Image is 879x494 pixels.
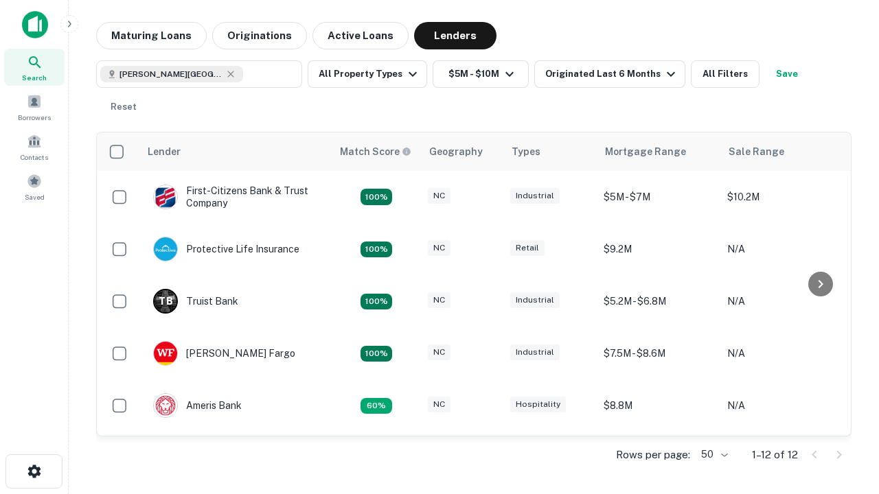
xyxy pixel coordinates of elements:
[616,447,690,463] p: Rows per page:
[720,132,844,171] th: Sale Range
[308,60,427,88] button: All Property Types
[428,344,450,360] div: NC
[340,144,411,159] div: Capitalize uses an advanced AI algorithm to match your search with the best lender. The match sco...
[414,22,496,49] button: Lenders
[720,171,844,223] td: $10.2M
[361,398,392,414] div: Matching Properties: 1, hasApolloMatch: undefined
[361,294,392,310] div: Matching Properties: 3, hasApolloMatch: undefined
[534,60,685,88] button: Originated Last 6 Months
[605,143,686,160] div: Mortgage Range
[361,346,392,362] div: Matching Properties: 2, hasApolloMatch: undefined
[691,60,760,88] button: All Filters
[340,144,409,159] h6: Match Score
[154,342,177,365] img: picture
[153,185,318,209] div: First-citizens Bank & Trust Company
[148,143,181,160] div: Lender
[720,379,844,432] td: N/A
[154,394,177,417] img: picture
[4,89,65,126] a: Borrowers
[720,223,844,275] td: N/A
[4,49,65,86] a: Search
[428,188,450,204] div: NC
[159,294,172,309] p: T B
[22,11,48,38] img: capitalize-icon.png
[597,275,720,327] td: $5.2M - $6.8M
[696,445,730,464] div: 50
[154,185,177,209] img: picture
[96,22,207,49] button: Maturing Loans
[510,344,560,360] div: Industrial
[512,143,540,160] div: Types
[421,132,503,171] th: Geography
[119,68,222,80] span: [PERSON_NAME][GEOGRAPHIC_DATA], [GEOGRAPHIC_DATA]
[154,237,177,261] img: picture
[433,60,529,88] button: $5M - $10M
[153,237,299,261] div: Protective Life Insurance
[545,66,679,82] div: Originated Last 6 Months
[597,379,720,432] td: $8.8M
[503,132,597,171] th: Types
[597,432,720,484] td: $9.2M
[139,132,332,171] th: Lender
[18,112,51,123] span: Borrowers
[102,93,146,121] button: Reset
[597,327,720,379] td: $7.5M - $8.6M
[153,393,242,418] div: Ameris Bank
[212,22,307,49] button: Originations
[510,240,545,256] div: Retail
[729,143,784,160] div: Sale Range
[25,191,45,202] span: Saved
[720,432,844,484] td: N/A
[361,189,392,205] div: Matching Properties: 2, hasApolloMatch: undefined
[428,292,450,308] div: NC
[597,132,720,171] th: Mortgage Range
[332,132,421,171] th: Capitalize uses an advanced AI algorithm to match your search with the best lender. The match sco...
[4,128,65,165] a: Contacts
[153,289,238,314] div: Truist Bank
[510,188,560,204] div: Industrial
[4,168,65,205] a: Saved
[361,242,392,258] div: Matching Properties: 2, hasApolloMatch: undefined
[429,143,483,160] div: Geography
[810,340,879,406] iframe: Chat Widget
[428,240,450,256] div: NC
[752,447,798,463] p: 1–12 of 12
[153,341,295,366] div: [PERSON_NAME] Fargo
[510,397,566,412] div: Hospitality
[21,152,48,163] span: Contacts
[312,22,409,49] button: Active Loans
[428,397,450,412] div: NC
[597,171,720,223] td: $5M - $7M
[597,223,720,275] td: $9.2M
[720,327,844,379] td: N/A
[510,292,560,308] div: Industrial
[720,275,844,327] td: N/A
[22,72,47,83] span: Search
[765,60,809,88] button: Save your search to get updates of matches that match your search criteria.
